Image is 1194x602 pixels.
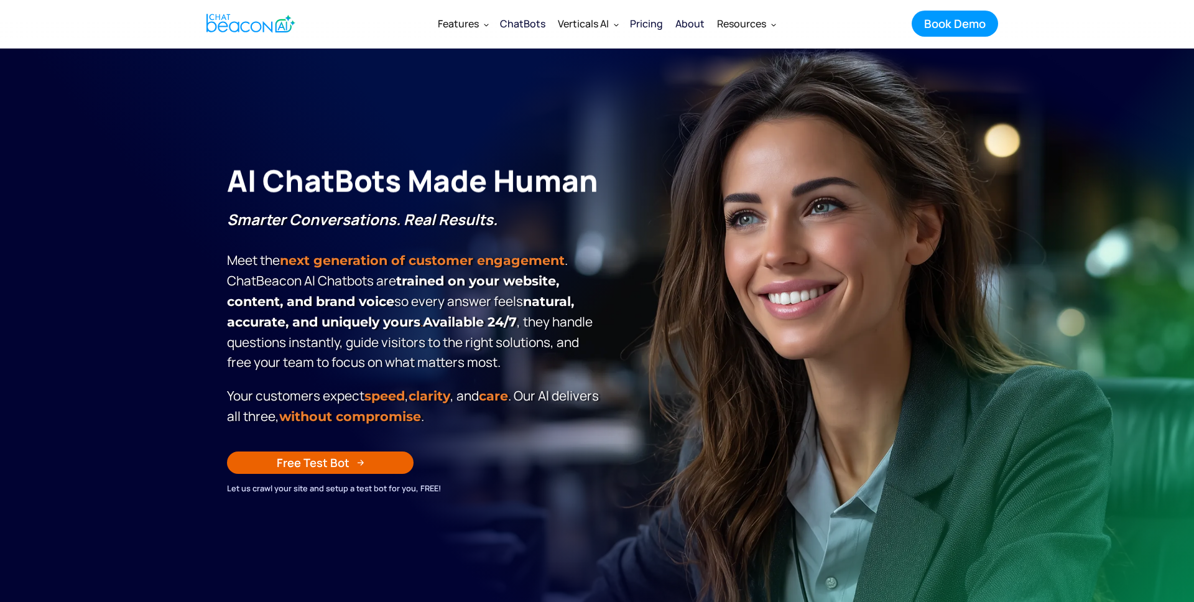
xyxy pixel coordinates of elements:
[227,386,603,427] p: Your customers expect , , and . Our Al delivers all three, .
[669,7,711,40] a: About
[912,11,998,37] a: Book Demo
[196,8,302,39] a: home
[614,22,619,27] img: Dropdown
[558,15,609,32] div: Verticals AI
[277,455,349,471] div: Free Test Bot
[711,9,781,39] div: Resources
[364,388,405,404] strong: speed
[630,15,663,32] div: Pricing
[771,22,776,27] img: Dropdown
[279,409,421,424] span: without compromise
[227,210,603,372] p: Meet the . ChatBeacon Al Chatbots are so every answer feels , they handle questions instantly, gu...
[552,9,624,39] div: Verticals AI
[227,160,603,200] h1: AI ChatBots Made Human
[924,16,986,32] div: Book Demo
[423,314,517,330] strong: Available 24/7
[227,451,414,474] a: Free Test Bot
[675,15,705,32] div: About
[409,388,450,404] span: clarity
[624,7,669,40] a: Pricing
[500,15,545,32] div: ChatBots
[280,252,565,268] strong: next generation of customer engagement
[494,7,552,40] a: ChatBots
[438,15,479,32] div: Features
[357,459,364,466] img: Arrow
[479,388,508,404] span: care
[227,209,497,229] strong: Smarter Conversations. Real Results.
[227,481,603,495] div: Let us crawl your site and setup a test bot for you, FREE!
[432,9,494,39] div: Features
[717,15,766,32] div: Resources
[484,22,489,27] img: Dropdown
